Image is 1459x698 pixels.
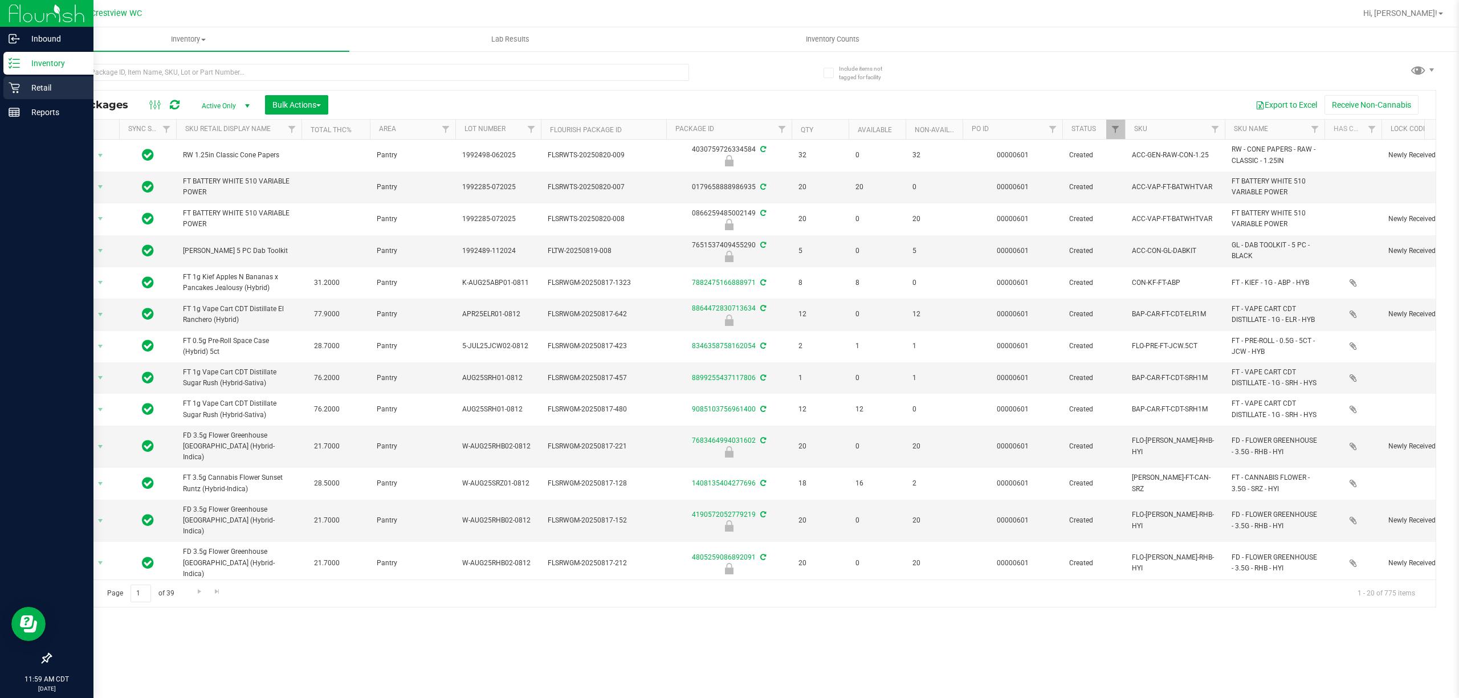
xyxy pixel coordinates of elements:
[548,558,659,569] span: FLSRWGM-20250817-212
[1232,208,1318,230] span: FT BATTERY WHITE 510 VARIABLE POWER
[377,277,449,288] span: Pantry
[1232,509,1318,531] span: FD - FLOWER GREENHOUSE - 3.5G - RHB - HYI
[665,520,793,532] div: Newly Received
[1132,246,1218,256] span: ACC-CON-GL-DABKIT
[548,478,659,489] span: FLSRWGM-20250817-128
[377,182,449,193] span: Pantry
[1132,309,1218,320] span: BAP-CAR-FT-CDT-ELR1M
[759,405,766,413] span: Sync from Compliance System
[462,515,534,526] span: W-AUG25RHB02-0812
[912,515,956,526] span: 20
[1132,341,1218,352] span: FLO-PRE-FT-JCW.5CT
[997,310,1029,318] a: 00000601
[692,553,756,561] a: 4805259086892091
[377,404,449,415] span: Pantry
[5,684,88,693] p: [DATE]
[997,342,1029,350] a: 00000601
[665,315,793,326] div: Newly Received
[692,436,756,444] a: 7683464994031602
[1232,176,1318,198] span: FT BATTERY WHITE 510 VARIABLE POWER
[1132,509,1218,531] span: FLO-[PERSON_NAME]-RHB-HYI
[142,211,154,227] span: In Sync
[692,304,756,312] a: 8864472830713634
[349,27,671,51] a: Lab Results
[93,307,108,323] span: select
[759,374,766,382] span: Sync from Compliance System
[93,476,108,492] span: select
[801,126,813,134] a: Qty
[183,150,295,161] span: RW 1.25in Classic Cone Papers
[912,246,956,256] span: 5
[997,215,1029,223] a: 00000601
[462,214,534,224] span: 1992285-072025
[462,373,534,383] span: AUG25SRH01-0812
[377,441,449,452] span: Pantry
[142,147,154,163] span: In Sync
[20,32,88,46] p: Inbound
[183,504,295,537] span: FD 3.5g Flower Greenhouse [GEOGRAPHIC_DATA] (Hybrid-Indica)
[1324,95,1419,115] button: Receive Non-Cannabis
[997,247,1029,255] a: 00000601
[692,511,756,519] a: 4190572052779219
[1069,404,1118,415] span: Created
[265,95,328,115] button: Bulk Actions
[548,404,659,415] span: FLSRWGM-20250817-480
[93,243,108,259] span: select
[191,585,207,600] a: Go to the next page
[9,33,20,44] inline-svg: Inbound
[93,555,108,571] span: select
[548,214,659,224] span: FLSRWTS-20250820-008
[1069,150,1118,161] span: Created
[912,341,956,352] span: 1
[462,404,534,415] span: AUG25SRH01-0812
[131,585,151,602] input: 1
[1132,150,1218,161] span: ACC-GEN-RAW-CON-1.25
[912,214,956,224] span: 20
[548,373,659,383] span: FLSRWGM-20250817-457
[798,246,842,256] span: 5
[759,342,766,350] span: Sync from Compliance System
[912,558,956,569] span: 20
[1132,552,1218,574] span: FLO-[PERSON_NAME]-RHB-HYI
[548,246,659,256] span: FLTW-20250819-008
[1069,246,1118,256] span: Created
[759,241,766,249] span: Sync from Compliance System
[142,275,154,291] span: In Sync
[462,309,534,320] span: APR25ELR01-0812
[798,150,842,161] span: 32
[1069,341,1118,352] span: Created
[462,277,534,288] span: K-AUG25ABP01-0811
[142,438,154,454] span: In Sync
[759,511,766,519] span: Sync from Compliance System
[548,441,659,452] span: FLSRWGM-20250817-221
[377,373,449,383] span: Pantry
[183,208,295,230] span: FT BATTERY WHITE 510 VARIABLE POWER
[1134,125,1147,133] a: SKU
[1069,441,1118,452] span: Created
[759,479,766,487] span: Sync from Compliance System
[912,441,956,452] span: 20
[462,441,534,452] span: W-AUG25RHB02-0812
[855,277,899,288] span: 8
[311,126,352,134] a: Total THC%
[93,148,108,164] span: select
[548,341,659,352] span: FLSRWGM-20250817-423
[142,179,154,195] span: In Sync
[1232,367,1318,389] span: FT - VAPE CART CDT DISTILLATE - 1G - SRH - HYS
[665,144,793,166] div: 4030759726334584
[93,211,108,227] span: select
[855,478,899,489] span: 16
[997,405,1029,413] a: 00000601
[185,125,271,133] a: SKU Retail Display Name
[790,34,875,44] span: Inventory Counts
[915,126,965,134] a: Non-Available
[798,515,842,526] span: 20
[1069,558,1118,569] span: Created
[462,182,534,193] span: 1992285-072025
[548,150,659,161] span: FLSRWTS-20250820-009
[798,277,842,288] span: 8
[377,150,449,161] span: Pantry
[183,398,295,420] span: FT 1g Vape Cart CDT Distillate Sugar Rush (Hybrid-Sativa)
[997,374,1029,382] a: 00000601
[1391,125,1427,133] a: Lock Code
